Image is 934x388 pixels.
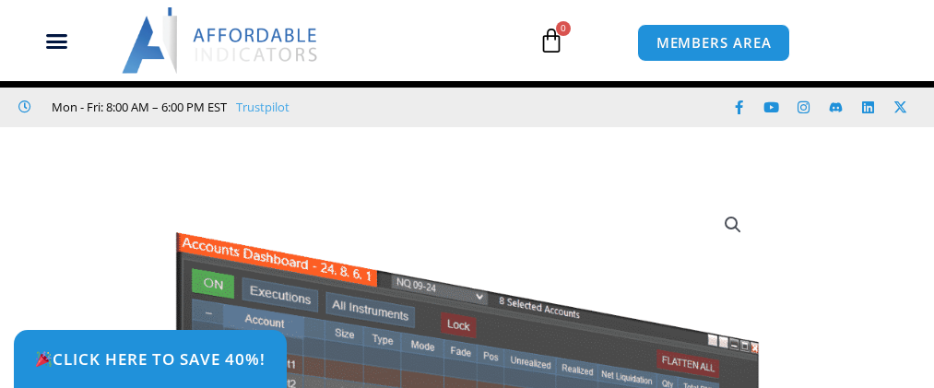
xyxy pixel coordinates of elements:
span: 0 [556,21,571,36]
span: Mon - Fri: 8:00 AM – 6:00 PM EST [47,96,227,118]
img: 🎉 [36,351,52,367]
a: 0 [511,14,592,67]
a: MEMBERS AREA [637,24,791,62]
a: View full-screen image gallery [716,208,750,241]
div: Menu Toggle [10,23,102,58]
img: LogoAI | Affordable Indicators – NinjaTrader [122,7,320,74]
a: Trustpilot [236,96,290,118]
span: MEMBERS AREA [656,36,772,50]
span: Click Here to save 40%! [35,351,266,367]
a: 🎉Click Here to save 40%! [14,330,287,388]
